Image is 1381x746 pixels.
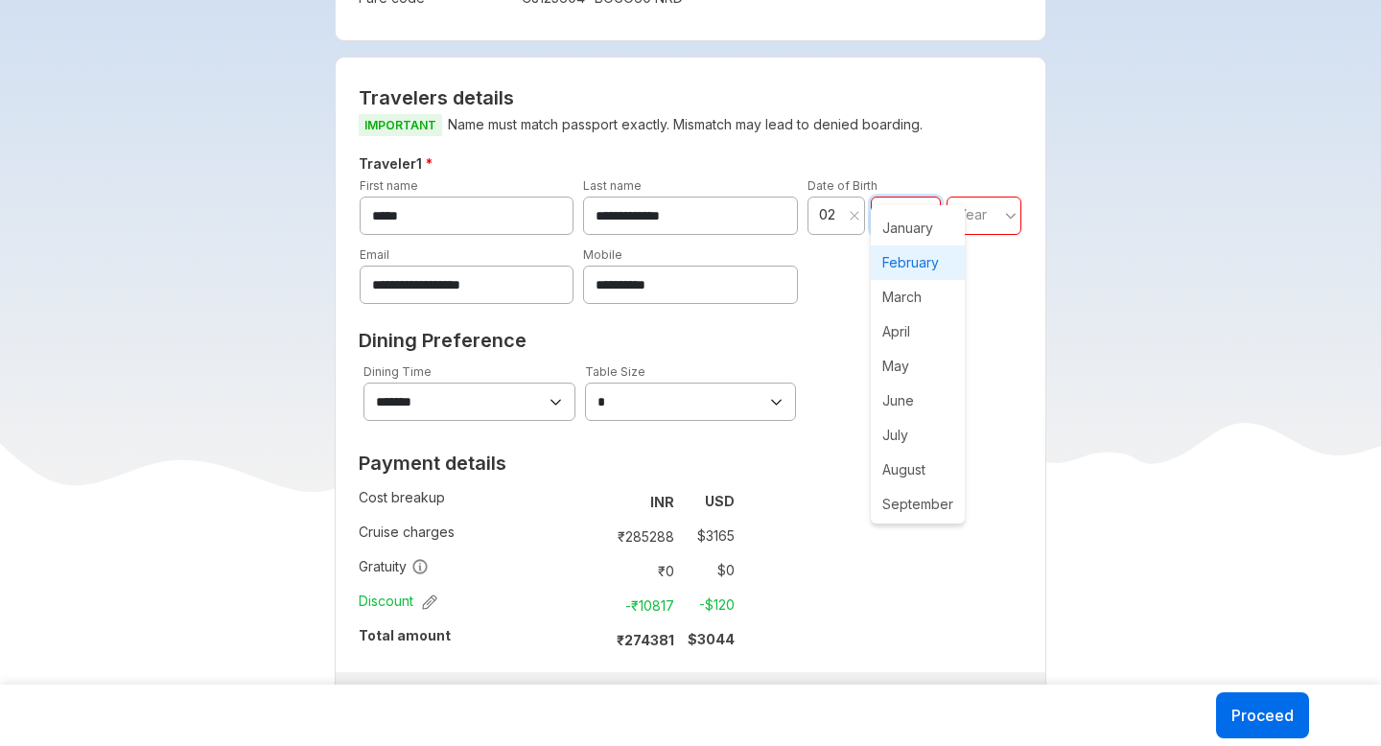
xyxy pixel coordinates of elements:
[871,245,965,280] span: February
[363,364,432,379] label: Dining Time
[650,494,674,510] strong: INR
[871,418,965,453] span: July
[682,592,735,618] td: -$ 120
[1216,692,1309,738] button: Proceed
[593,588,601,622] td: :
[585,364,645,379] label: Table Size
[819,205,844,224] span: 02
[871,211,965,245] span: January
[958,206,987,222] span: Year
[871,280,965,315] span: March
[617,632,674,648] strong: ₹ 274381
[359,484,593,519] td: Cost breakup
[682,523,735,549] td: $ 3165
[593,484,601,519] td: :
[360,178,418,193] label: First name
[601,557,682,584] td: ₹ 0
[682,557,735,584] td: $ 0
[360,247,389,262] label: Email
[871,453,965,487] span: August
[359,114,442,136] span: IMPORTANT
[359,519,593,553] td: Cruise charges
[359,557,429,576] span: Gratuity
[593,553,601,588] td: :
[583,178,642,193] label: Last name
[593,622,601,657] td: :
[688,631,735,647] strong: $ 3044
[849,206,860,225] button: Clear
[359,86,1023,109] h2: Travelers details
[355,152,1027,175] h5: Traveler 1
[705,493,735,509] strong: USD
[808,178,878,193] label: Date of Birth
[1005,206,1017,225] svg: angle down
[359,452,735,475] h2: Payment details
[871,349,965,384] span: May
[583,247,622,262] label: Mobile
[601,523,682,549] td: ₹ 285288
[871,487,965,522] span: September
[871,384,965,418] span: June
[849,210,860,221] svg: close
[593,519,601,553] td: :
[359,329,1023,352] h2: Dining Preference
[871,315,965,349] span: April
[601,592,682,618] td: -₹ 10817
[359,627,451,643] strong: Total amount
[359,592,437,611] span: Discount
[359,113,1023,137] p: Name must match passport exactly. Mismatch may lead to denied boarding.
